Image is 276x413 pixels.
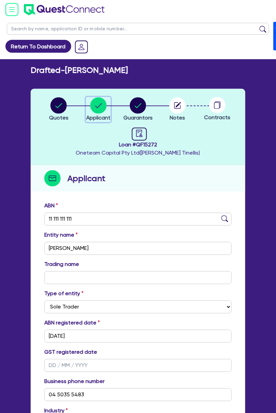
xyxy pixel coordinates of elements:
h2: Drafted - [PERSON_NAME] [31,65,128,75]
span: Oneteam Capital Pty Ltd ( [PERSON_NAME] Tinellis ) [76,149,200,156]
button: Guarantors [123,97,153,122]
input: Search by name, application ID or mobile number... [7,23,269,35]
button: Quotes [49,97,69,122]
label: Type of entity [44,290,83,298]
label: Entity name [44,231,78,239]
button: Applicant [86,97,111,122]
span: Contracts [204,114,230,121]
input: DD / MM / YYYY [44,330,232,343]
img: quest-connect-logo-blue [24,4,105,15]
span: Applicant [86,114,110,121]
button: Notes [169,97,186,122]
label: ABN registered date [44,319,100,327]
span: Loan # QF15272 [76,141,200,149]
input: DD / MM / YYYY [44,359,232,372]
a: Return To Dashboard [5,40,71,53]
span: Notes [170,114,185,121]
a: audit [132,128,147,141]
a: Dropdown toggle [73,38,90,56]
h2: Applicant [67,172,105,185]
span: Guarantors [123,114,153,121]
img: abn-lookup icon [221,216,228,222]
label: Business phone number [44,378,105,386]
img: step-icon [44,170,61,187]
img: icon-menu-open [5,3,18,16]
span: Quotes [49,114,68,121]
span: audit [136,130,143,137]
label: Trading name [44,260,79,269]
label: GST registered date [44,348,97,356]
label: ABN [44,202,58,210]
